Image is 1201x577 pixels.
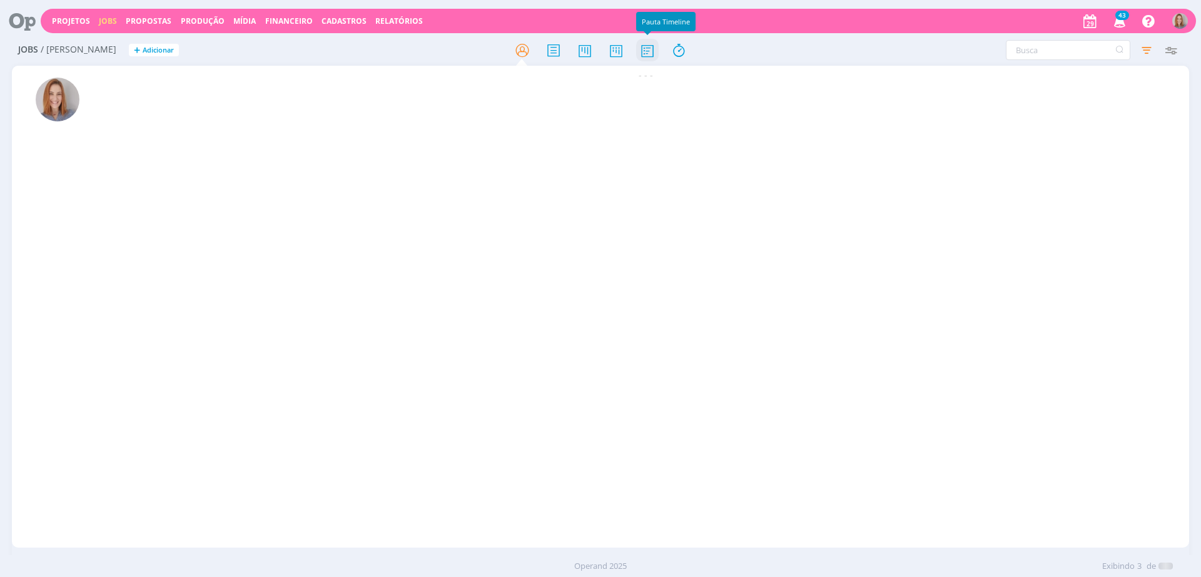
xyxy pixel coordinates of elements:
button: Jobs [95,16,121,26]
button: Mídia [230,16,260,26]
button: Relatórios [372,16,427,26]
input: Busca [1006,40,1130,60]
a: Produção [181,16,225,26]
button: A [1172,10,1188,32]
a: Financeiro [265,16,313,26]
button: Projetos [48,16,94,26]
img: A [36,78,79,121]
button: +Adicionar [129,44,179,57]
a: Relatórios [375,16,423,26]
span: 3 [1137,560,1142,573]
span: Propostas [126,16,171,26]
span: 43 [1115,11,1129,20]
button: Cadastros [318,16,370,26]
span: Exibindo [1102,560,1135,573]
span: + [134,44,140,57]
a: Projetos [52,16,90,26]
span: Adicionar [143,46,174,54]
a: Jobs [99,16,117,26]
div: Pauta Timeline [636,12,696,31]
button: Propostas [122,16,175,26]
span: Jobs [18,44,38,55]
span: de [1147,560,1156,573]
button: Financeiro [261,16,317,26]
button: 43 [1106,10,1132,33]
a: Mídia [233,16,256,26]
button: Produção [177,16,228,26]
div: - - - [103,68,1189,81]
img: A [1172,13,1188,29]
span: Cadastros [322,16,367,26]
span: / [PERSON_NAME] [41,44,116,55]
